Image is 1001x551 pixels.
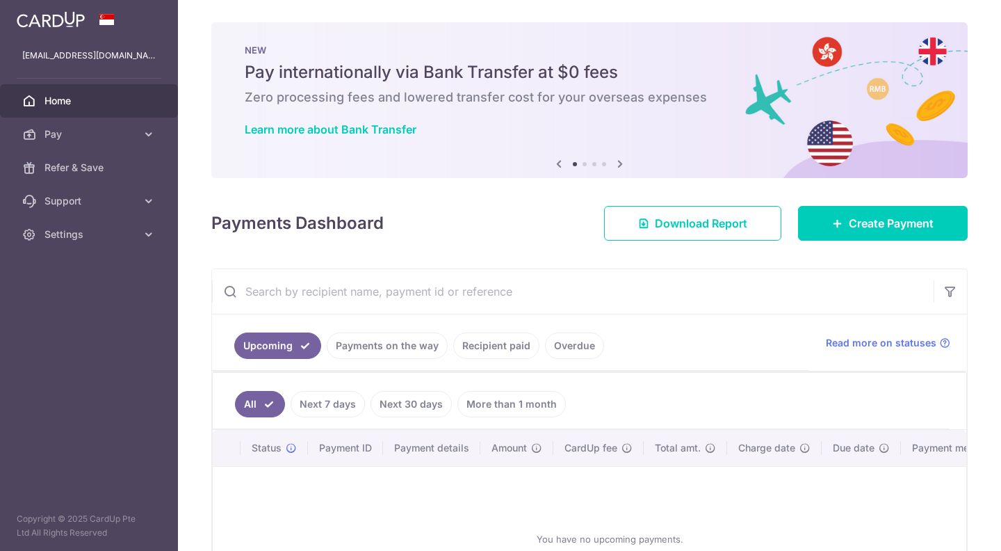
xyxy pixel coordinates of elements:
a: Learn more about Bank Transfer [245,122,416,136]
h5: Pay internationally via Bank Transfer at $0 fees [245,61,934,83]
img: Bank transfer banner [211,22,968,178]
span: Home [44,94,136,108]
a: Download Report [604,206,781,241]
a: Payments on the way [327,333,448,359]
th: Payment details [383,430,480,466]
p: NEW [245,45,934,56]
span: Charge date [738,441,795,455]
input: Search by recipient name, payment id or reference [212,269,934,314]
span: Total amt. [655,441,701,455]
a: Create Payment [798,206,968,241]
img: CardUp [17,11,85,28]
h6: Zero processing fees and lowered transfer cost for your overseas expenses [245,89,934,106]
a: Next 7 days [291,391,365,417]
a: Overdue [545,333,604,359]
a: Recipient paid [453,333,539,359]
span: Status [252,441,282,455]
a: More than 1 month [457,391,566,417]
h4: Payments Dashboard [211,211,384,236]
span: Refer & Save [44,161,136,175]
span: Create Payment [849,215,934,232]
span: Settings [44,227,136,241]
th: Payment ID [308,430,383,466]
span: Pay [44,127,136,141]
span: CardUp fee [564,441,617,455]
a: Next 30 days [371,391,452,417]
span: Support [44,194,136,208]
p: [EMAIL_ADDRESS][DOMAIN_NAME] [22,49,156,63]
span: Download Report [655,215,747,232]
a: Read more on statuses [826,336,950,350]
span: Read more on statuses [826,336,936,350]
iframe: Opens a widget where you can find more information [911,509,987,544]
span: Amount [491,441,527,455]
span: Due date [833,441,874,455]
a: Upcoming [234,333,321,359]
a: All [235,391,285,417]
